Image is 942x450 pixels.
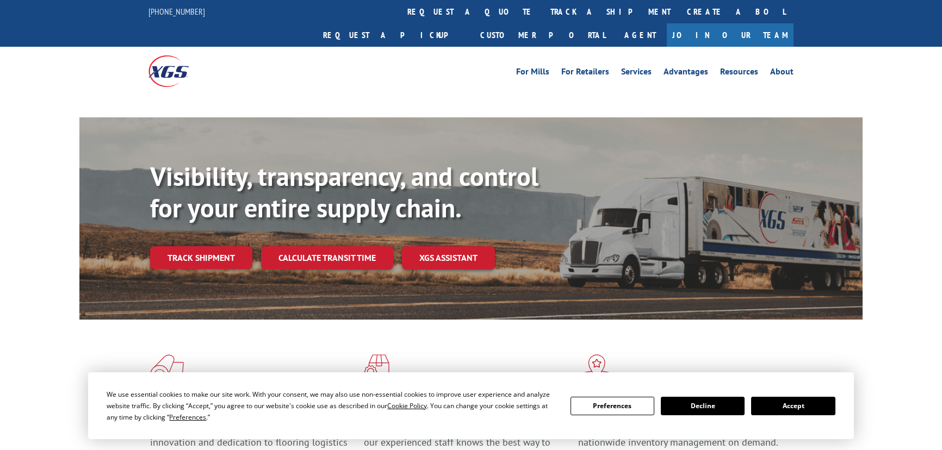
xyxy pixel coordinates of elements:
a: Agent [613,23,667,47]
span: Cookie Policy [387,401,427,410]
a: [PHONE_NUMBER] [148,6,205,17]
button: Preferences [571,397,654,415]
a: Calculate transit time [261,246,393,270]
a: Track shipment [150,246,252,269]
span: Preferences [169,412,206,422]
b: Visibility, transparency, and control for your entire supply chain. [150,159,538,224]
a: About [770,67,794,79]
div: Cookie Consent Prompt [88,372,854,439]
img: xgs-icon-flagship-distribution-model-red [578,354,616,383]
a: Resources [720,67,758,79]
a: Advantages [664,67,708,79]
a: For Retailers [561,67,609,79]
a: Services [621,67,652,79]
img: xgs-icon-focused-on-flooring-red [364,354,389,383]
div: We use essential cookies to make our site work. With your consent, we may also use non-essential ... [107,389,557,423]
button: Accept [751,397,835,415]
a: Join Our Team [667,23,794,47]
a: Request a pickup [315,23,472,47]
a: Customer Portal [472,23,613,47]
img: xgs-icon-total-supply-chain-intelligence-red [150,354,184,383]
a: For Mills [516,67,549,79]
button: Decline [661,397,745,415]
a: XGS ASSISTANT [402,246,495,270]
